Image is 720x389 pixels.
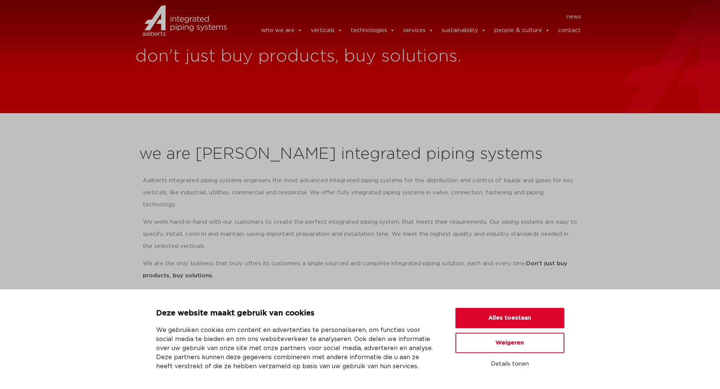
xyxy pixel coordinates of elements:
a: verticals [311,23,342,38]
a: contact [558,23,581,38]
button: Weigeren [455,333,564,353]
button: Alles toestaan [455,308,564,328]
p: We are the only business that truly offers its customers a single sourced and complete integrated... [143,258,578,282]
a: services [403,23,434,38]
h2: we are [PERSON_NAME] integrated piping systems [139,145,581,163]
a: people & culture [494,23,550,38]
p: Aalberts integrated piping systems engineers the most advanced integrated piping systems for the ... [143,175,578,211]
a: technologies [351,23,395,38]
button: Details tonen [455,358,564,371]
p: We work hand-in-hand with our customers to create the perfect integrated piping system, that meet... [143,216,578,252]
a: sustainability [442,23,486,38]
p: Deze website maakt gebruik van cookies [156,308,437,320]
nav: Menu [238,11,581,23]
a: who we are [261,23,302,38]
a: news [567,11,581,23]
p: We gebruiken cookies om content en advertenties te personaliseren, om functies voor social media ... [156,326,437,371]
